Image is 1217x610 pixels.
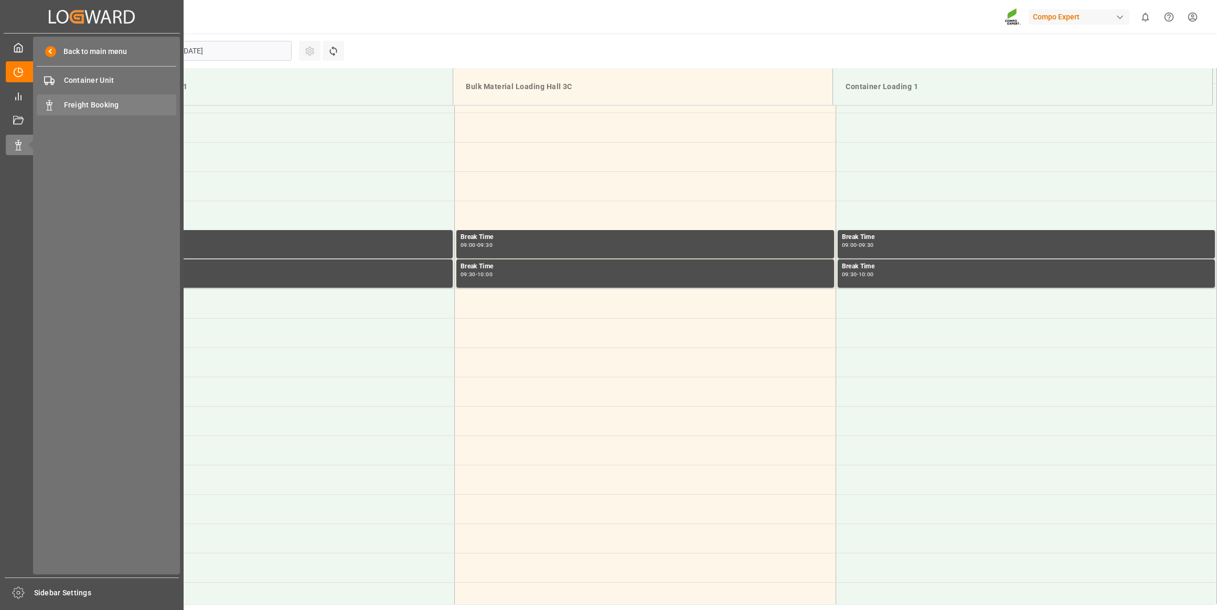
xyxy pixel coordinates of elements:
[842,243,857,247] div: 09:00
[842,272,857,277] div: 09:30
[64,75,177,86] span: Container Unit
[1005,8,1021,26] img: Screenshot%202023-09-29%20at%2010.02.21.png_1712312052.png
[461,272,476,277] div: 09:30
[64,100,177,111] span: Freight Booking
[461,243,476,247] div: 09:00
[842,262,1211,272] div: Break Time
[37,70,176,91] a: Container Unit
[842,232,1211,243] div: Break Time
[6,37,178,58] a: My Cockpit
[857,243,858,247] div: -
[1157,5,1181,29] button: Help Center
[56,46,127,57] span: Back to main menu
[34,587,179,598] span: Sidebar Settings
[37,94,176,115] a: Freight Booking
[1029,7,1134,27] button: Compo Expert
[1134,5,1157,29] button: show 0 new notifications
[857,272,858,277] div: -
[79,262,449,272] div: Break Time
[461,262,830,272] div: Break Time
[476,272,477,277] div: -
[841,77,1204,96] div: Container Loading 1
[6,61,178,82] a: Timeslot Management
[859,272,874,277] div: 10:00
[79,232,449,243] div: Break Time
[477,272,493,277] div: 10:00
[462,77,824,96] div: Bulk Material Loading Hall 3C
[859,243,874,247] div: 09:30
[476,243,477,247] div: -
[175,41,292,61] input: DD.MM.YYYY
[477,243,493,247] div: 09:30
[1029,9,1129,25] div: Compo Expert
[82,77,444,96] div: Bulk Material Loading Hall 1
[461,232,830,243] div: Break Time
